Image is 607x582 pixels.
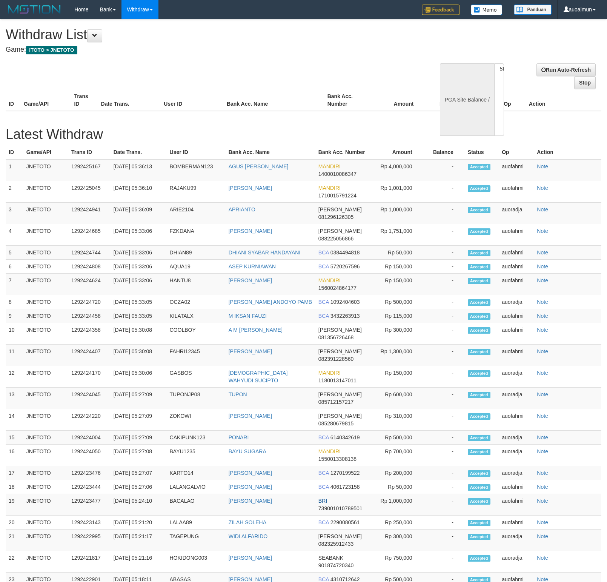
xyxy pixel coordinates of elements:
[471,5,503,15] img: Button%20Memo.svg
[424,388,465,409] td: -
[68,274,111,295] td: 1292424624
[537,263,548,269] a: Note
[6,516,23,530] td: 20
[229,434,249,440] a: PONARI
[537,299,548,305] a: Note
[499,203,534,224] td: auoradja
[23,409,68,431] td: JNETOTO
[330,249,360,256] span: 0384494818
[318,348,362,354] span: [PERSON_NAME]
[68,224,111,246] td: 1292424685
[226,145,315,159] th: Bank Acc. Name
[330,299,360,305] span: 1092404603
[468,228,490,235] span: Accepted
[167,145,226,159] th: User ID
[318,399,353,405] span: 085712157217
[424,274,465,295] td: -
[6,494,23,516] td: 19
[424,260,465,274] td: -
[229,206,255,212] a: APRIANTO
[318,236,353,242] span: 088225056866
[68,323,111,345] td: 1292424358
[424,445,465,466] td: -
[537,228,548,234] a: Note
[375,431,424,445] td: Rp 500,000
[111,181,167,203] td: [DATE] 05:36:10
[229,370,288,383] a: [DEMOGRAPHIC_DATA] WAHYUDI SUCIPTO
[499,345,534,366] td: auofahmi
[375,516,424,530] td: Rp 250,000
[424,516,465,530] td: -
[318,277,341,283] span: MANDIRI
[318,249,329,256] span: BCA
[526,89,601,111] th: Action
[167,494,226,516] td: BACALAO
[499,159,534,181] td: auofahmi
[375,345,424,366] td: Rp 1,300,000
[6,27,397,42] h1: Withdraw List
[424,345,465,366] td: -
[375,295,424,309] td: Rp 500,000
[375,323,424,345] td: Rp 300,000
[23,494,68,516] td: JNETOTO
[318,263,329,269] span: BCA
[424,181,465,203] td: -
[318,391,362,397] span: [PERSON_NAME]
[6,466,23,480] td: 17
[499,388,534,409] td: auoradja
[537,249,548,256] a: Note
[424,159,465,181] td: -
[23,274,68,295] td: JNETOTO
[330,470,360,476] span: 1270199522
[68,516,111,530] td: 1292423143
[424,145,465,159] th: Balance
[537,185,548,191] a: Note
[167,224,226,246] td: FZKDANA
[167,345,226,366] td: FAHRI12345
[167,466,226,480] td: KARTO14
[6,409,23,431] td: 14
[501,89,526,111] th: Op
[21,89,71,111] th: Game/API
[68,445,111,466] td: 1292424050
[324,89,375,111] th: Bank Acc. Number
[330,519,360,525] span: 2290080561
[229,519,266,525] a: ZILAH SOLEHA
[499,494,534,516] td: auofahmi
[537,533,548,539] a: Note
[375,145,424,159] th: Amount
[537,370,548,376] a: Note
[111,366,167,388] td: [DATE] 05:30:06
[330,263,360,269] span: 5720267596
[111,388,167,409] td: [DATE] 05:27:09
[6,388,23,409] td: 13
[23,431,68,445] td: JNETOTO
[318,377,357,383] span: 1180013147011
[375,224,424,246] td: Rp 1,751,000
[167,181,226,203] td: RAJAKU99
[23,260,68,274] td: JNETOTO
[23,224,68,246] td: JNETOTO
[229,348,272,354] a: [PERSON_NAME]
[499,181,534,203] td: auofahmi
[161,89,224,111] th: User ID
[318,206,362,212] span: [PERSON_NAME]
[229,277,272,283] a: [PERSON_NAME]
[229,484,272,490] a: [PERSON_NAME]
[167,516,226,530] td: LALAA89
[224,89,324,111] th: Bank Acc. Name
[318,498,327,504] span: BRI
[318,228,362,234] span: [PERSON_NAME]
[26,46,77,54] span: ITOTO > JNETOTO
[465,145,499,159] th: Status
[499,445,534,466] td: auoradja
[68,159,111,181] td: 1292425167
[375,309,424,323] td: Rp 115,000
[499,145,534,159] th: Op
[499,366,534,388] td: auoradja
[424,323,465,345] td: -
[111,431,167,445] td: [DATE] 05:27:09
[537,391,548,397] a: Note
[499,466,534,480] td: auoradja
[330,484,360,490] span: 4061723158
